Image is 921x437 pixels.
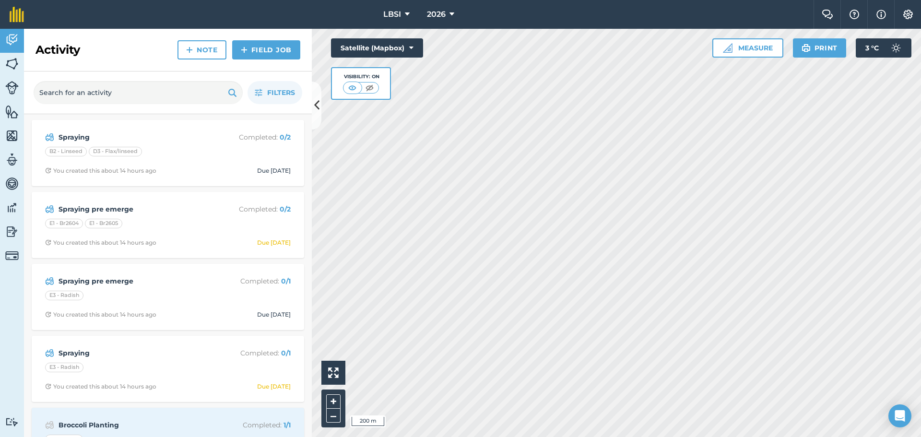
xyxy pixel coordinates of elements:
[45,383,156,390] div: You created this about 14 hours ago
[5,33,19,47] img: svg+xml;base64,PD94bWwgdmVyc2lvbj0iMS4wIiBlbmNvZGluZz0idXRmLTgiPz4KPCEtLSBHZW5lcmF0b3I6IEFkb2JlIE...
[34,81,243,104] input: Search for an activity
[214,132,291,142] p: Completed :
[241,44,248,56] img: svg+xml;base64,PHN2ZyB4bWxucz0iaHR0cDovL3d3dy53My5vcmcvMjAwMC9zdmciIHdpZHRoPSIxNCIgaGVpZ2h0PSIyNC...
[248,81,302,104] button: Filters
[45,275,54,287] img: svg+xml;base64,PD94bWwgdmVyc2lvbj0iMS4wIiBlbmNvZGluZz0idXRmLTgiPz4KPCEtLSBHZW5lcmF0b3I6IEFkb2JlIE...
[343,73,379,81] div: Visibility: On
[85,219,122,228] div: E1 - Br2605
[45,131,54,143] img: svg+xml;base64,PD94bWwgdmVyc2lvbj0iMS4wIiBlbmNvZGluZz0idXRmLTgiPz4KPCEtLSBHZW5lcmF0b3I6IEFkb2JlIE...
[45,419,54,431] img: svg+xml;base64,PD94bWwgdmVyc2lvbj0iMS4wIiBlbmNvZGluZz0idXRmLTgiPz4KPCEtLSBHZW5lcmF0b3I6IEFkb2JlIE...
[37,198,298,252] a: Spraying pre emergeCompleted: 0/2E1 - Br2604E1 - Br2605Clock with arrow pointing clockwiseYou cre...
[89,147,142,156] div: D3 - Flax/linseed
[427,9,446,20] span: 2026
[214,204,291,214] p: Completed :
[45,167,51,174] img: Clock with arrow pointing clockwise
[257,239,291,247] div: Due [DATE]
[280,205,291,213] strong: 0 / 2
[37,126,298,180] a: SprayingCompleted: 0/2B2 - LinseedD3 - Flax/linseedClock with arrow pointing clockwiseYou created...
[45,239,156,247] div: You created this about 14 hours ago
[383,9,401,20] span: LBSI
[45,363,83,372] div: E3 - Radish
[281,277,291,285] strong: 0 / 1
[326,409,341,423] button: –
[177,40,226,59] a: Note
[59,132,211,142] strong: Spraying
[59,420,211,430] strong: Broccoli Planting
[802,42,811,54] img: svg+xml;base64,PHN2ZyB4bWxucz0iaHR0cDovL3d3dy53My5vcmcvMjAwMC9zdmciIHdpZHRoPSIxOSIgaGVpZ2h0PSIyNC...
[10,7,24,22] img: fieldmargin Logo
[267,87,295,98] span: Filters
[331,38,423,58] button: Satellite (Mapbox)
[45,167,156,175] div: You created this about 14 hours ago
[59,276,211,286] strong: Spraying pre emerge
[5,129,19,143] img: svg+xml;base64,PHN2ZyB4bWxucz0iaHR0cDovL3d3dy53My5vcmcvMjAwMC9zdmciIHdpZHRoPSI1NiIgaGVpZ2h0PSI2MC...
[45,311,51,318] img: Clock with arrow pointing clockwise
[232,40,300,59] a: Field Job
[37,270,298,324] a: Spraying pre emergeCompleted: 0/1E3 - RadishClock with arrow pointing clockwiseYou created this a...
[257,311,291,319] div: Due [DATE]
[723,43,732,53] img: Ruler icon
[186,44,193,56] img: svg+xml;base64,PHN2ZyB4bWxucz0iaHR0cDovL3d3dy53My5vcmcvMjAwMC9zdmciIHdpZHRoPSIxNCIgaGVpZ2h0PSIyNC...
[876,9,886,20] img: svg+xml;base64,PHN2ZyB4bWxucz0iaHR0cDovL3d3dy53My5vcmcvMjAwMC9zdmciIHdpZHRoPSIxNyIgaGVpZ2h0PSIxNy...
[35,42,80,58] h2: Activity
[45,347,54,359] img: svg+xml;base64,PD94bWwgdmVyc2lvbj0iMS4wIiBlbmNvZGluZz0idXRmLTgiPz4KPCEtLSBHZW5lcmF0b3I6IEFkb2JlIE...
[328,367,339,378] img: Four arrows, one pointing top left, one top right, one bottom right and the last bottom left
[712,38,783,58] button: Measure
[45,239,51,246] img: Clock with arrow pointing clockwise
[5,153,19,167] img: svg+xml;base64,PD94bWwgdmVyc2lvbj0iMS4wIiBlbmNvZGluZz0idXRmLTgiPz4KPCEtLSBHZW5lcmF0b3I6IEFkb2JlIE...
[59,204,211,214] strong: Spraying pre emerge
[5,224,19,239] img: svg+xml;base64,PD94bWwgdmVyc2lvbj0iMS4wIiBlbmNvZGluZz0idXRmLTgiPz4KPCEtLSBHZW5lcmF0b3I6IEFkb2JlIE...
[228,87,237,98] img: svg+xml;base64,PHN2ZyB4bWxucz0iaHR0cDovL3d3dy53My5vcmcvMjAwMC9zdmciIHdpZHRoPSIxOSIgaGVpZ2h0PSIyNC...
[865,38,879,58] span: 3 ° C
[45,383,51,390] img: Clock with arrow pointing clockwise
[214,348,291,358] p: Completed :
[5,81,19,94] img: svg+xml;base64,PD94bWwgdmVyc2lvbj0iMS4wIiBlbmNvZGluZz0idXRmLTgiPz4KPCEtLSBHZW5lcmF0b3I6IEFkb2JlIE...
[849,10,860,19] img: A question mark icon
[856,38,911,58] button: 3 °C
[45,219,83,228] div: E1 - Br2604
[5,57,19,71] img: svg+xml;base64,PHN2ZyB4bWxucz0iaHR0cDovL3d3dy53My5vcmcvMjAwMC9zdmciIHdpZHRoPSI1NiIgaGVpZ2h0PSI2MC...
[257,167,291,175] div: Due [DATE]
[59,348,211,358] strong: Spraying
[214,420,291,430] p: Completed :
[822,10,833,19] img: Two speech bubbles overlapping with the left bubble in the forefront
[5,177,19,191] img: svg+xml;base64,PD94bWwgdmVyc2lvbj0iMS4wIiBlbmNvZGluZz0idXRmLTgiPz4KPCEtLSBHZW5lcmF0b3I6IEFkb2JlIE...
[257,383,291,390] div: Due [DATE]
[5,417,19,426] img: svg+xml;base64,PD94bWwgdmVyc2lvbj0iMS4wIiBlbmNvZGluZz0idXRmLTgiPz4KPCEtLSBHZW5lcmF0b3I6IEFkb2JlIE...
[326,394,341,409] button: +
[888,404,911,427] div: Open Intercom Messenger
[5,201,19,215] img: svg+xml;base64,PD94bWwgdmVyc2lvbj0iMS4wIiBlbmNvZGluZz0idXRmLTgiPz4KPCEtLSBHZW5lcmF0b3I6IEFkb2JlIE...
[283,421,291,429] strong: 1 / 1
[45,203,54,215] img: svg+xml;base64,PD94bWwgdmVyc2lvbj0iMS4wIiBlbmNvZGluZz0idXRmLTgiPz4KPCEtLSBHZW5lcmF0b3I6IEFkb2JlIE...
[902,10,914,19] img: A cog icon
[37,342,298,396] a: SprayingCompleted: 0/1E3 - RadishClock with arrow pointing clockwiseYou created this about 14 hou...
[45,291,83,300] div: E3 - Radish
[5,249,19,262] img: svg+xml;base64,PD94bWwgdmVyc2lvbj0iMS4wIiBlbmNvZGluZz0idXRmLTgiPz4KPCEtLSBHZW5lcmF0b3I6IEFkb2JlIE...
[214,276,291,286] p: Completed :
[793,38,847,58] button: Print
[886,38,906,58] img: svg+xml;base64,PD94bWwgdmVyc2lvbj0iMS4wIiBlbmNvZGluZz0idXRmLTgiPz4KPCEtLSBHZW5lcmF0b3I6IEFkb2JlIE...
[364,83,376,93] img: svg+xml;base64,PHN2ZyB4bWxucz0iaHR0cDovL3d3dy53My5vcmcvMjAwMC9zdmciIHdpZHRoPSI1MCIgaGVpZ2h0PSI0MC...
[281,349,291,357] strong: 0 / 1
[45,311,156,319] div: You created this about 14 hours ago
[5,105,19,119] img: svg+xml;base64,PHN2ZyB4bWxucz0iaHR0cDovL3d3dy53My5vcmcvMjAwMC9zdmciIHdpZHRoPSI1NiIgaGVpZ2h0PSI2MC...
[280,133,291,142] strong: 0 / 2
[346,83,358,93] img: svg+xml;base64,PHN2ZyB4bWxucz0iaHR0cDovL3d3dy53My5vcmcvMjAwMC9zdmciIHdpZHRoPSI1MCIgaGVpZ2h0PSI0MC...
[45,147,87,156] div: B2 - Linseed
